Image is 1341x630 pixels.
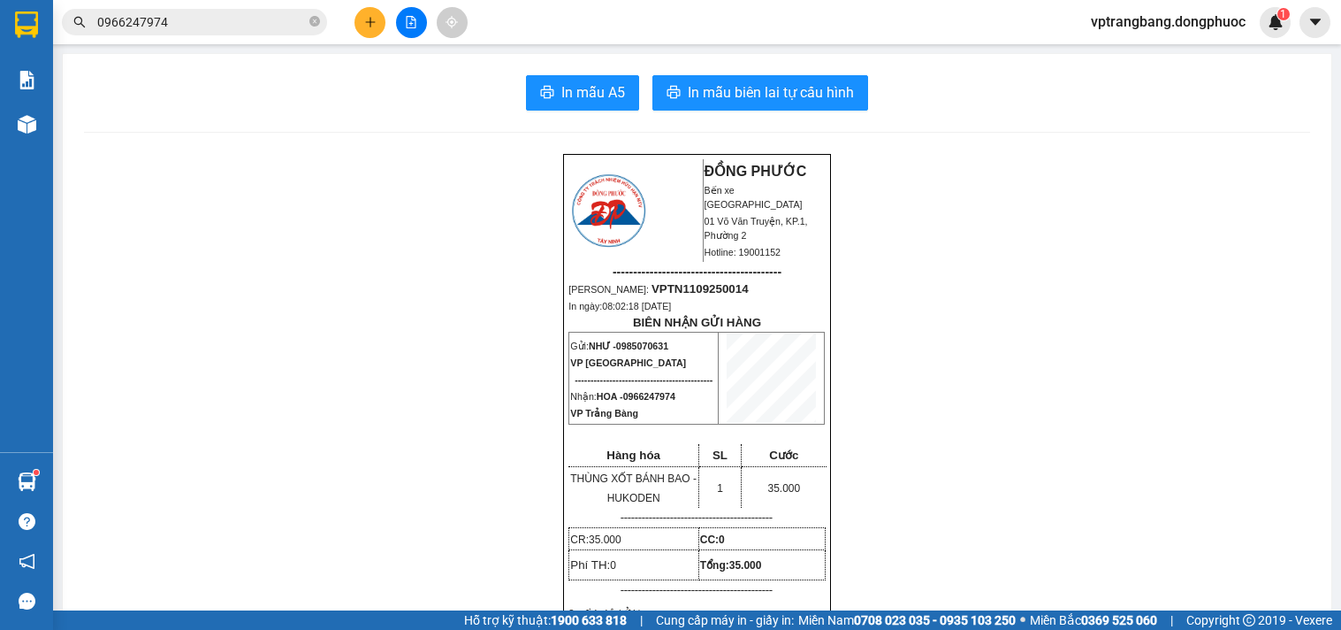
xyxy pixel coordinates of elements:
span: In ngày: [568,301,671,311]
strong: CC: [700,534,725,546]
img: icon-new-feature [1268,14,1284,30]
img: solution-icon [18,71,36,89]
span: 01 Võ Văn Truyện, KP.1, Phường 2 [705,216,808,241]
span: 1 [717,482,723,495]
span: NHƯ - [589,341,668,351]
span: 08:02:18 [DATE] [602,301,671,311]
span: HUKODEN [607,492,660,504]
span: 0966247974 [623,391,675,402]
img: logo [569,172,648,250]
img: logo-vxr [15,12,38,38]
span: VPTN1109250014 [651,282,749,296]
button: file-add [396,7,427,38]
span: plus [364,16,377,28]
span: aim [446,16,458,28]
span: SL [712,449,728,462]
strong: ĐỒNG PHƯỚC [705,164,807,179]
span: Cung cấp máy in - giấy in: [656,611,794,630]
button: printerIn mẫu biên lai tự cấu hình [652,75,868,111]
span: question-circle [19,513,35,530]
span: In mẫu biên lai tự cấu hình [688,81,854,104]
span: 0 [610,559,616,572]
span: Bến xe [GEOGRAPHIC_DATA] [705,185,803,210]
span: printer [540,85,554,102]
span: close-circle [309,16,320,27]
span: file-add [405,16,417,28]
img: warehouse-icon [18,472,36,491]
p: ------------------------------------------- [568,583,825,597]
input: Tìm tên, số ĐT hoặc mã đơn [97,12,306,32]
sup: 1 [1277,8,1290,20]
span: | [1170,611,1173,630]
p: ------------------------------------------- [568,511,825,525]
span: Miền Bắc [1030,611,1157,630]
span: vptrangbang.dongphuoc [1077,11,1260,33]
span: Tổng: [700,559,762,572]
strong: 0708 023 035 - 0935 103 250 [854,613,1016,627]
img: warehouse-icon [18,115,36,134]
span: Cước [769,449,798,462]
span: copyright [1243,614,1255,626]
span: printer [667,85,681,102]
span: 35.000 [589,534,621,546]
span: 1 [1280,8,1286,20]
sup: 1 [34,470,39,475]
span: THÙNG XỐT BÁNH BAO - [570,472,697,504]
button: plus [354,7,385,38]
span: 35.000 [768,482,801,495]
span: ----------------------------------------- [613,265,781,279]
span: 0 [719,534,725,546]
span: Nhận: [570,391,675,402]
span: -------------------------------------------- [575,374,712,385]
span: Quy định nhận/gửi hàng: [568,608,652,616]
span: Hỗ trợ kỹ thuật: [464,611,627,630]
strong: 1900 633 818 [551,613,627,627]
span: Phí TH: [570,558,616,572]
span: | [640,611,643,630]
span: VP [GEOGRAPHIC_DATA] [570,357,686,368]
span: Miền Nam [798,611,1016,630]
span: [PERSON_NAME]: [568,284,748,295]
button: aim [437,7,468,38]
span: CR: [570,534,621,546]
strong: BIÊN NHẬN GỬI HÀNG [633,316,761,329]
span: ⚪️ [1020,617,1025,624]
span: search [73,16,86,28]
button: caret-down [1299,7,1330,38]
span: 0985070631 [616,341,668,351]
span: notification [19,553,35,570]
span: VP Trảng Bàng [570,408,638,419]
span: Hàng hóa [606,449,660,462]
span: HOA - [597,391,675,402]
span: Hotline: 19001152 [705,247,781,257]
span: In mẫu A5 [561,81,625,104]
span: 35.000 [729,559,762,572]
span: caret-down [1307,14,1323,30]
span: message [19,593,35,610]
strong: 0369 525 060 [1081,613,1157,627]
span: close-circle [309,14,320,31]
button: printerIn mẫu A5 [526,75,639,111]
span: Gửi: [570,341,668,351]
